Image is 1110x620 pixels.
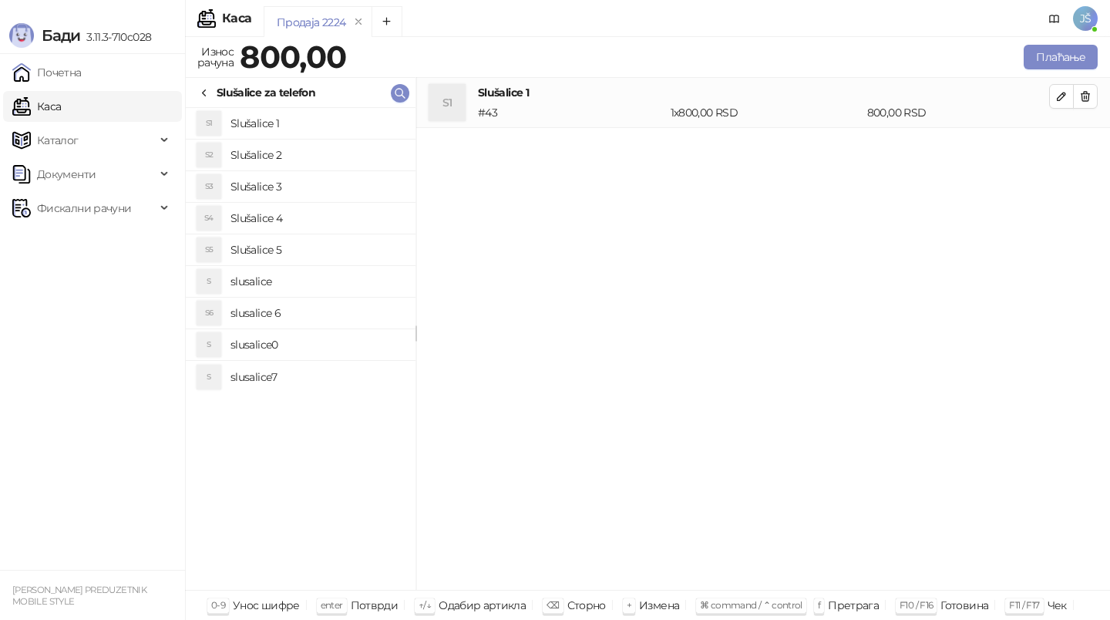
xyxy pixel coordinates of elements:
span: ⌘ command / ⌃ control [700,599,802,611]
div: 800,00 RSD [864,104,1052,121]
div: S [197,365,221,389]
h4: slusalice7 [230,365,403,389]
h4: Slušalice 2 [230,143,403,167]
div: 1 x 800,00 RSD [668,104,864,121]
span: ↑/↓ [419,599,431,611]
div: Продаја 2224 [277,14,345,31]
h4: Slušalice 1 [230,111,403,136]
div: Сторно [567,595,606,615]
div: Претрага [828,595,879,615]
span: 3.11.3-710c028 [80,30,151,44]
div: Износ рачуна [194,42,237,72]
button: remove [348,15,368,29]
h4: Slušalice 4 [230,206,403,231]
span: Фискални рачуни [37,193,131,224]
div: S5 [197,238,221,262]
div: Измена [639,595,679,615]
span: Документи [37,159,96,190]
span: Каталог [37,125,79,156]
h4: slusalice [230,269,403,294]
div: grid [186,108,415,590]
div: Каса [222,12,251,25]
div: S6 [197,301,221,325]
span: 0-9 [211,599,225,611]
span: JŠ [1073,6,1098,31]
a: Документација [1042,6,1067,31]
span: ⌫ [547,599,559,611]
div: Потврди [351,595,399,615]
strong: 800,00 [240,38,346,76]
h4: slusalice 6 [230,301,403,325]
div: S4 [197,206,221,231]
div: S3 [197,174,221,199]
div: # 43 [475,104,668,121]
small: [PERSON_NAME] PREDUZETNIK MOBILE STYLE [12,585,146,607]
div: Готовина [940,595,988,615]
div: S1 [429,84,466,121]
button: Add tab [372,6,402,37]
h4: slusalice0 [230,332,403,357]
div: S [197,332,221,357]
img: Logo [9,23,34,48]
span: Бади [42,26,80,45]
a: Каса [12,91,61,122]
button: Плаћање [1024,45,1098,69]
div: S2 [197,143,221,167]
span: enter [321,599,343,611]
div: Чек [1048,595,1067,615]
h4: Slušalice 5 [230,238,403,262]
h4: Slušalice 3 [230,174,403,199]
div: S [197,269,221,294]
div: Одабир артикла [439,595,526,615]
a: Почетна [12,57,82,88]
span: + [627,599,631,611]
span: F10 / F16 [900,599,933,611]
span: f [818,599,820,611]
h4: Slušalice 1 [478,84,1049,101]
div: S1 [197,111,221,136]
span: F11 / F17 [1009,599,1039,611]
div: Унос шифре [233,595,300,615]
div: Slušalice za telefon [217,84,315,101]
